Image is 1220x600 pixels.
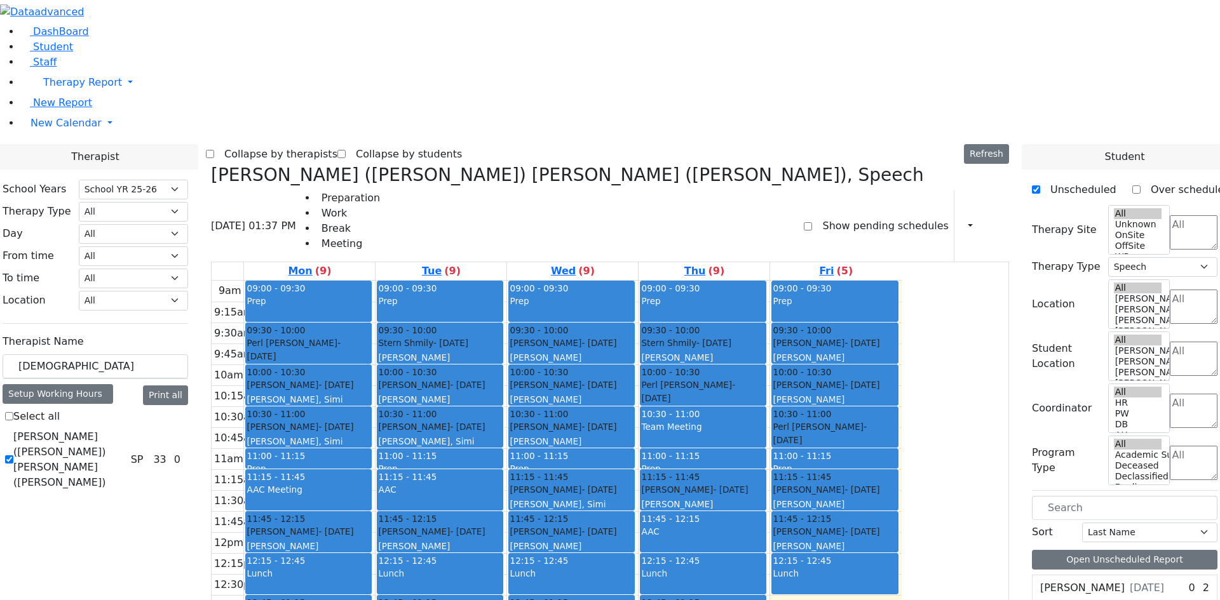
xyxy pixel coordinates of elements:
label: Therapy Site [1032,222,1097,237]
input: Search [3,354,188,378]
div: Lunch [641,567,765,580]
option: Academic Support [1114,450,1162,460]
span: 09:30 - 10:00 [773,324,831,337]
a: Student [20,41,73,53]
div: [PERSON_NAME], Simi [247,435,370,448]
div: [PERSON_NAME] [510,483,634,496]
button: Refresh [964,144,1009,164]
div: 9am [216,283,244,298]
option: [PERSON_NAME] 3 [1114,367,1162,378]
option: Unknown [1114,219,1162,230]
label: Show pending schedules [812,216,948,236]
div: Prep [247,295,370,307]
span: 12:15 - 12:45 [641,556,700,566]
div: [PERSON_NAME] [378,540,502,552]
label: [PERSON_NAME] [1040,580,1125,596]
span: New Report [33,97,92,109]
div: Prep [773,295,897,307]
span: - [DATE] [450,380,485,390]
div: [PERSON_NAME] [510,337,634,349]
div: 9:45am [212,347,255,362]
div: 10:45am [212,430,262,446]
option: [PERSON_NAME] 5 [1114,293,1162,304]
span: Staff [33,56,57,68]
span: - [DATE] [773,422,867,444]
div: [PERSON_NAME] [247,525,370,538]
span: DashBoard [33,25,89,37]
option: All [1114,208,1162,219]
span: 11:00 - 11:15 [510,451,568,461]
div: [PERSON_NAME] [773,483,897,496]
option: OffSite [1114,241,1162,251]
option: All [1114,387,1162,397]
span: - [DATE] [318,526,353,537]
div: [PERSON_NAME] [510,378,634,391]
span: 09:30 - 10:00 [378,324,437,337]
label: Coordinator [1032,401,1092,416]
div: 11:30am [212,493,262,509]
span: - [DATE] [696,338,731,348]
a: New Calendar [20,110,1220,136]
div: [PERSON_NAME] [510,435,634,448]
label: Therapy Type [1032,259,1101,274]
span: 11:15 - 11:45 [378,472,437,482]
div: [PERSON_NAME] [773,525,897,538]
label: Therapy Type [3,204,71,219]
label: Collapse by therapists [214,144,337,164]
div: [PERSON_NAME] [510,540,634,552]
option: All [1114,439,1162,450]
label: Therapist Name [3,334,84,349]
span: - [DATE] [247,338,341,361]
div: [PERSON_NAME] [641,483,765,496]
span: Student [1104,149,1144,164]
div: Perl [PERSON_NAME] [641,378,765,404]
div: [PERSON_NAME], Simi [510,498,634,510]
span: 12:15 - 12:45 [378,556,437,566]
div: 10am [212,368,246,383]
option: Declines [1114,482,1162,493]
div: Stern Shmily [641,337,765,349]
option: Declassified [1114,471,1162,482]
option: DB [1114,419,1162,430]
span: 11:00 - 11:15 [247,451,305,461]
span: 11:45 - 12:15 [247,512,305,525]
div: 33 [151,452,168,467]
div: [PERSON_NAME] ([PERSON_NAME]), [PERSON_NAME] ([PERSON_NAME]) [247,540,370,592]
span: 11:00 - 11:15 [641,451,700,461]
div: [PERSON_NAME] [773,540,897,552]
div: [PERSON_NAME] ([PERSON_NAME]) [PERSON_NAME] ([PERSON_NAME]) [378,351,502,403]
div: Stern Shmily [378,337,502,349]
div: [PERSON_NAME] [378,420,502,433]
div: Lunch [773,567,897,580]
label: (9) [708,263,724,279]
label: Location [3,293,46,308]
a: September 1, 2025 [285,262,334,280]
textarea: Search [1170,446,1217,480]
option: [PERSON_NAME] 2 [1114,326,1162,337]
div: [PERSON_NAME], Simi [247,393,370,406]
div: 11:45am [212,514,262,530]
span: 09:00 - 09:30 [641,283,700,293]
div: Prep [641,462,765,475]
div: AAC [641,525,765,538]
label: Day [3,226,23,241]
option: [PERSON_NAME] 2 [1114,378,1162,389]
option: PW [1114,408,1162,419]
span: 11:00 - 11:15 [773,451,831,461]
label: To time [3,270,39,286]
option: HR [1114,397,1162,408]
span: 11:45 - 12:15 [510,512,568,525]
button: Open Unscheduled Report [1032,550,1217,570]
span: Therapist [71,149,119,164]
span: 10:30 - 11:00 [510,408,568,420]
option: OnSite [1114,230,1162,241]
option: [PERSON_NAME] 4 [1114,356,1162,367]
div: Perl [PERSON_NAME] [773,420,897,446]
option: WP [1114,251,1162,262]
div: [PERSON_NAME] [773,393,897,406]
span: - [DATE] [581,484,616,495]
span: [DATE] [1130,580,1164,596]
div: 9:30am [212,326,255,341]
span: 10:30 - 11:00 [641,409,700,419]
a: September 5, 2025 [817,262,855,280]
